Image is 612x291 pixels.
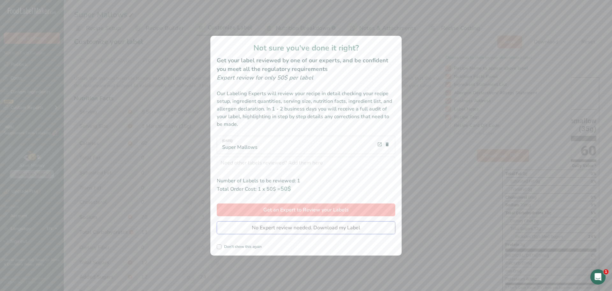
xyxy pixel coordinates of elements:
[217,90,395,128] div: Our Labeling Experts will review your recipe in detail checking your recipe setup, ingredient qua...
[217,42,395,54] h1: Not sure you've done it right?
[222,139,258,151] div: Super Mallows
[217,177,395,185] div: Number of Labels to be reviewed: 1
[217,73,395,82] div: Expert review for only 50$ per label
[217,157,395,169] input: Need other labels reviewed? Add them here
[280,185,291,193] span: 50$
[217,185,395,193] div: Total Order Cost: 1 x 50$ =
[252,224,360,232] span: No Expert review needed. Download my Label
[217,221,395,234] button: No Expert review needed. Download my Label
[590,269,606,285] iframe: Intercom live chat
[222,244,262,249] span: Don't show this again
[217,56,395,73] h2: Get your label reviewed by one of our experts, and be confident you meet all the regulatory requi...
[217,203,395,216] button: Get an Expert to Review your Labels
[222,139,258,143] span: [DATE]
[263,206,349,214] span: Get an Expert to Review your Labels
[603,269,608,274] span: 1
